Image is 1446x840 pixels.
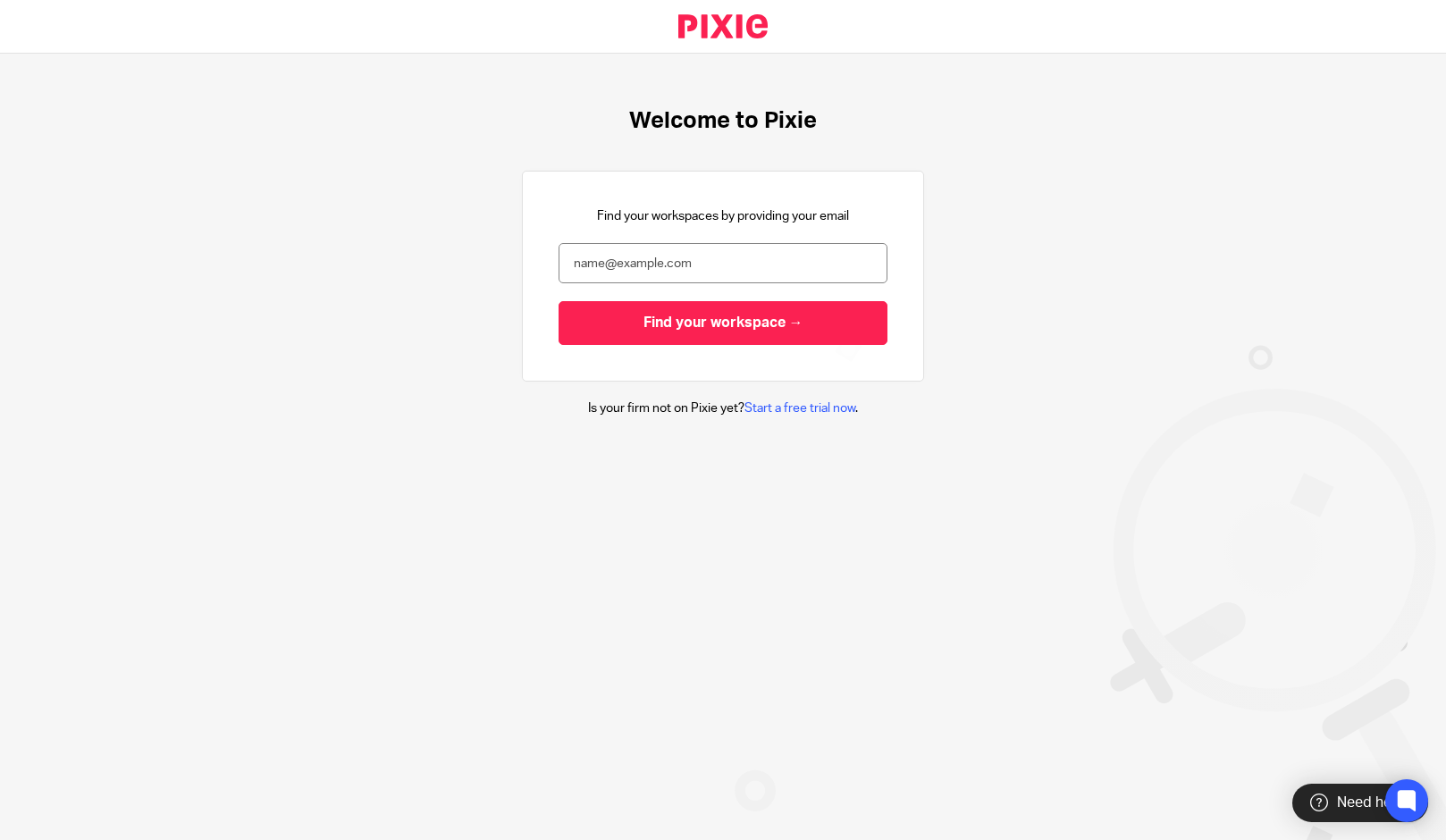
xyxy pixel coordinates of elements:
div: Need help? [1292,784,1428,822]
p: Is your firm not on Pixie yet? . [588,399,858,417]
input: Find your workspace → [559,301,887,345]
p: Find your workspaces by providing your email [597,207,849,225]
h1: Welcome to Pixie [629,107,817,135]
a: Start a free trial now [744,402,855,415]
input: name@example.com [559,243,887,283]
